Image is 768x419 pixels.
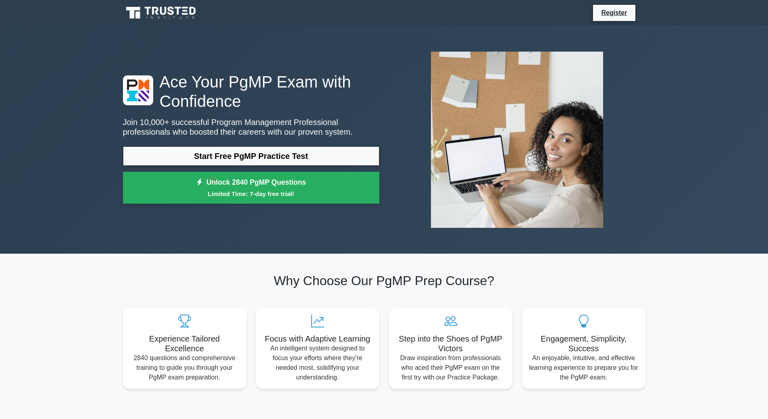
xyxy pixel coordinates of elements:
h5: Experience Tailored Excellence [129,334,240,353]
a: Start Free PgMP Practice Test [123,146,379,166]
p: An enjoyable, intuitive, and effective learning experience to prepare you for the PgMP exam. [529,353,639,382]
h1: Ace Your PgMP Exam with Confidence [123,72,379,111]
p: 2840 questions and comprehensive training to guide you through your PgMP exam preparation. [129,353,240,382]
p: An intelligent system designed to focus your efforts where they're needed most, solidifying your ... [262,344,373,382]
a: Register [596,8,632,18]
p: Draw inspiration from professionals who aced their PgMP exam on the first try with our Practice P... [395,353,506,382]
h5: Step into the Shoes of PgMP Victors [395,334,506,353]
a: Unlock 2840 PgMP QuestionsLimited Time: 7-day free trial! [123,172,379,204]
small: Limited Time: 7-day free trial! [133,189,369,198]
h5: Engagement, Simplicity, Success [529,334,639,353]
p: Join 10,000+ successful Program Management Professional professionals who boosted their careers w... [123,117,379,137]
h2: Why Choose Our PgMP Prep Course? [123,273,645,288]
h5: Focus with Adaptive Learning [262,334,373,344]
